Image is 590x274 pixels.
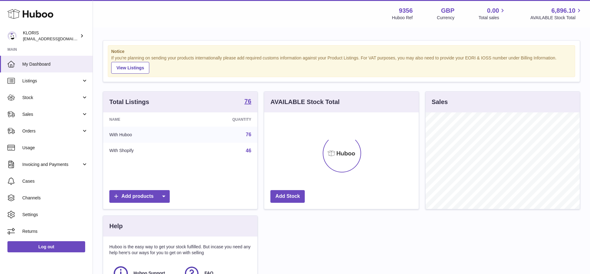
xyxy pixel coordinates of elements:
span: Invoicing and Payments [22,162,81,167]
th: Name [103,112,186,127]
td: With Huboo [103,127,186,143]
a: 46 [246,148,251,153]
h3: AVAILABLE Stock Total [270,98,339,106]
a: Log out [7,241,85,252]
img: huboo@kloriscbd.com [7,31,17,41]
a: View Listings [111,62,149,74]
h3: Help [109,222,123,230]
span: AVAILABLE Stock Total [530,15,583,21]
div: Huboo Ref [392,15,413,21]
strong: GBP [441,7,454,15]
span: Sales [22,111,81,117]
span: Channels [22,195,88,201]
a: 76 [246,132,251,137]
a: 76 [244,98,251,106]
strong: 76 [244,98,251,104]
span: Returns [22,228,88,234]
span: Orders [22,128,81,134]
strong: 9356 [399,7,413,15]
span: [EMAIL_ADDRESS][DOMAIN_NAME] [23,36,91,41]
span: My Dashboard [22,61,88,67]
span: Total sales [479,15,506,21]
span: 0.00 [487,7,499,15]
h3: Total Listings [109,98,149,106]
th: Quantity [186,112,258,127]
td: With Shopify [103,143,186,159]
span: Cases [22,178,88,184]
strong: Notice [111,49,572,54]
h3: Sales [432,98,448,106]
span: Settings [22,212,88,218]
span: Usage [22,145,88,151]
p: Huboo is the easy way to get your stock fulfilled. But incase you need any help here's our ways f... [109,244,251,256]
div: KLORIS [23,30,79,42]
a: 6,896.10 AVAILABLE Stock Total [530,7,583,21]
span: Listings [22,78,81,84]
div: Currency [437,15,455,21]
a: Add products [109,190,170,203]
span: 6,896.10 [551,7,575,15]
span: Stock [22,95,81,101]
div: If you're planning on sending your products internationally please add required customs informati... [111,55,572,74]
a: 0.00 Total sales [479,7,506,21]
a: Add Stock [270,190,305,203]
